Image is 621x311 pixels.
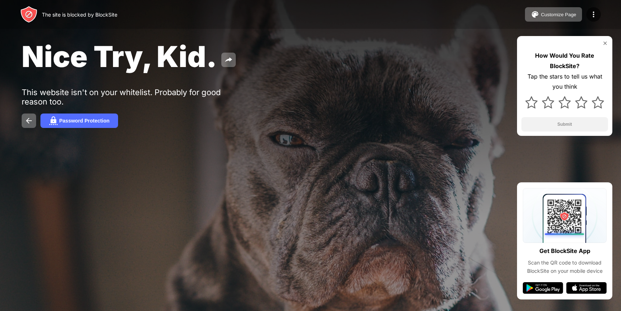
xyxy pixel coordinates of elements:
img: star.svg [559,96,571,108]
button: Password Protection [40,114,118,128]
button: Submit [521,117,608,132]
img: star.svg [525,96,538,108]
div: Get BlockSite App [539,246,590,256]
img: star.svg [542,96,554,108]
img: rate-us-close.svg [602,40,608,46]
img: menu-icon.svg [589,10,598,19]
img: pallet.svg [531,10,539,19]
img: qrcode.svg [523,188,607,243]
img: star.svg [575,96,587,108]
img: password.svg [49,116,58,125]
img: star.svg [592,96,604,108]
div: The site is blocked by BlockSite [42,12,117,18]
img: header-logo.svg [20,6,38,23]
div: Customize Page [541,12,576,17]
div: This website isn't on your whitelist. Probably for good reason too. [22,88,245,106]
img: app-store.svg [566,282,607,294]
div: Password Protection [59,118,109,124]
button: Customize Page [525,7,582,22]
div: How Would You Rate BlockSite? [521,50,608,71]
span: Nice Try, Kid. [22,39,217,74]
img: google-play.svg [523,282,563,294]
div: Scan the QR code to download BlockSite on your mobile device [523,259,607,275]
img: share.svg [224,55,233,64]
img: back.svg [25,116,33,125]
div: Tap the stars to tell us what you think [521,71,608,92]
